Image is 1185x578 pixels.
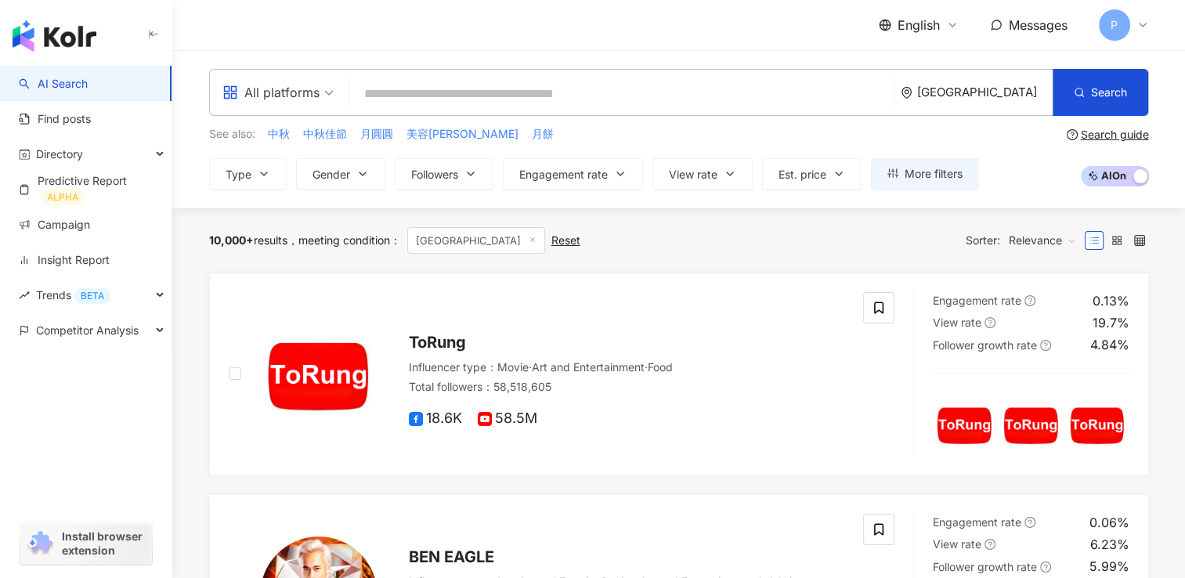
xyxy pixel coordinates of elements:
span: 月餅 [532,126,554,142]
span: [GEOGRAPHIC_DATA] [407,227,545,254]
span: P [1111,16,1118,34]
span: English [898,16,940,34]
span: question-circle [984,317,995,328]
span: Engagement rate [519,168,608,181]
button: Gender [296,158,385,190]
span: question-circle [1040,340,1051,351]
div: Sorter: [966,228,1085,253]
div: 5.99% [1089,558,1129,575]
button: Type [209,158,287,190]
span: Gender [313,168,350,181]
div: 0.06% [1089,514,1129,531]
img: post-image [933,392,996,456]
span: question-circle [984,539,995,550]
span: View rate [933,537,981,551]
div: results [209,234,287,247]
div: Search guide [1081,128,1149,141]
span: appstore [222,85,238,100]
span: Followers [411,168,458,181]
span: 中秋佳節 [303,126,347,142]
a: Find posts [19,111,91,127]
span: question-circle [1024,517,1035,528]
button: 月圓圓 [359,125,394,143]
a: searchAI Search [19,76,88,92]
img: chrome extension [25,531,55,556]
div: BETA [74,288,110,304]
span: Engagement rate [933,294,1021,307]
div: All platforms [222,80,320,105]
span: meeting condition ： [287,233,401,247]
span: environment [901,87,912,99]
button: View rate [652,158,753,190]
div: 19.7% [1093,314,1129,331]
span: 10,000+ [209,233,254,247]
button: Search [1053,69,1148,116]
span: View rate [669,168,717,181]
span: Trends [36,277,110,312]
div: 6.23% [1090,536,1129,553]
span: More filters [905,168,963,180]
span: Est. price [779,168,826,181]
div: 0.13% [1093,292,1129,309]
span: See also: [209,126,255,142]
img: logo [13,20,96,52]
span: View rate [933,316,981,329]
button: 月餅 [531,125,555,143]
button: 美容[PERSON_NAME] [406,125,519,143]
span: Competitor Analysis [36,312,139,348]
button: Engagement rate [503,158,643,190]
span: Engagement rate [933,515,1021,529]
span: question-circle [1067,129,1078,140]
button: Est. price [762,158,862,190]
button: More filters [871,158,979,190]
span: Follower growth rate [933,338,1037,352]
img: post-image [1066,392,1129,456]
span: rise [19,290,30,301]
div: Total followers ： 58,518,605 [409,379,845,395]
a: chrome extensionInstall browser extension [20,522,152,565]
a: KOL AvatarToRungInfluencer type：Movie·Art and Entertainment·FoodTotal followers：58,518,60518.6K58... [209,273,1149,475]
span: Art and Entertainment [532,360,645,374]
span: Search [1091,86,1127,99]
div: Influencer type ： [409,359,845,375]
a: Insight Report [19,252,110,268]
span: · [529,360,532,374]
div: 4.84% [1090,336,1129,353]
span: Messages [1009,17,1068,33]
div: Reset [551,234,580,247]
span: Follower growth rate [933,560,1037,573]
span: Type [226,168,251,181]
span: 58.5M [478,410,537,427]
span: Relevance [1009,228,1076,253]
button: 中秋佳節 [302,125,348,143]
a: Predictive ReportALPHA [19,173,159,205]
img: post-image [999,392,1063,456]
div: [GEOGRAPHIC_DATA] [917,85,1053,99]
img: KOL Avatar [260,315,378,432]
span: · [645,360,648,374]
span: 美容[PERSON_NAME] [406,126,518,142]
span: Food [648,360,673,374]
span: Movie [497,360,529,374]
span: Install browser extension [62,529,147,558]
span: Directory [36,136,83,172]
span: 中秋 [268,126,290,142]
span: 18.6K [409,410,462,427]
button: Followers [395,158,493,190]
a: Campaign [19,217,90,233]
button: 中秋 [267,125,291,143]
span: question-circle [1040,562,1051,573]
span: 月圓圓 [360,126,393,142]
span: BEN EAGLE [409,547,494,566]
span: ToRung [409,333,466,352]
span: question-circle [1024,295,1035,306]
